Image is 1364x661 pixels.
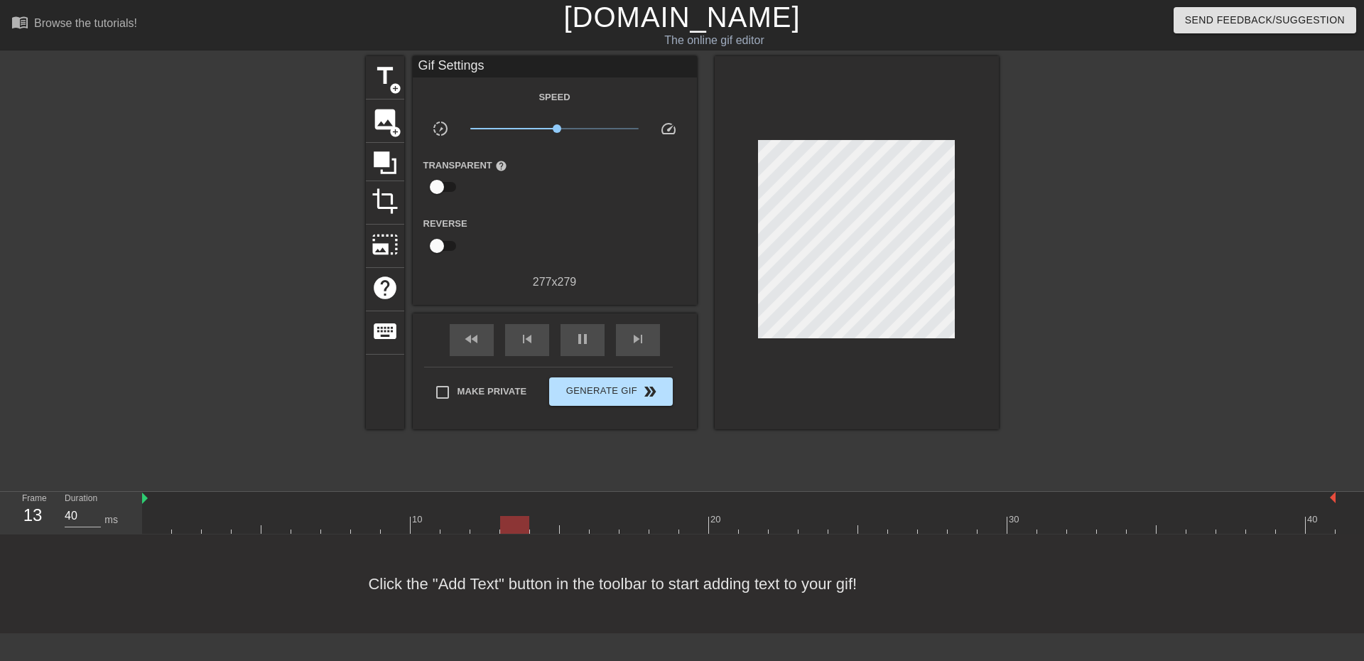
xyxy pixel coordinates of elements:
span: help [372,274,399,301]
div: 277 x 279 [413,274,697,291]
span: photo_size_select_large [372,231,399,258]
a: Browse the tutorials! [11,14,137,36]
button: Generate Gif [549,377,672,406]
span: menu_book [11,14,28,31]
div: Frame [11,492,54,533]
span: skip_next [629,330,646,348]
span: skip_previous [519,330,536,348]
span: help [495,160,507,172]
label: Speed [538,90,570,104]
button: Send Feedback/Suggestion [1174,7,1356,33]
div: Gif Settings [413,56,697,77]
div: 13 [22,503,43,528]
span: Send Feedback/Suggestion [1185,11,1345,29]
div: Browse the tutorials! [34,17,137,29]
div: 20 [710,512,723,527]
span: Make Private [458,385,527,399]
span: pause [574,330,591,348]
span: title [372,63,399,90]
span: fast_rewind [463,330,480,348]
label: Duration [65,495,97,503]
span: image [372,106,399,133]
span: add_circle [389,82,401,95]
label: Reverse [423,217,467,231]
div: 30 [1009,512,1022,527]
span: double_arrow [642,383,659,400]
label: Transparent [423,158,507,173]
span: Generate Gif [555,383,666,400]
div: 40 [1307,512,1320,527]
span: crop [372,188,399,215]
span: add_circle [389,126,401,138]
img: bound-end.png [1330,492,1336,503]
div: The online gif editor [462,32,967,49]
span: slow_motion_video [432,120,449,137]
a: [DOMAIN_NAME] [563,1,800,33]
span: keyboard [372,318,399,345]
span: speed [660,120,677,137]
div: 10 [412,512,425,527]
div: ms [104,512,118,527]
